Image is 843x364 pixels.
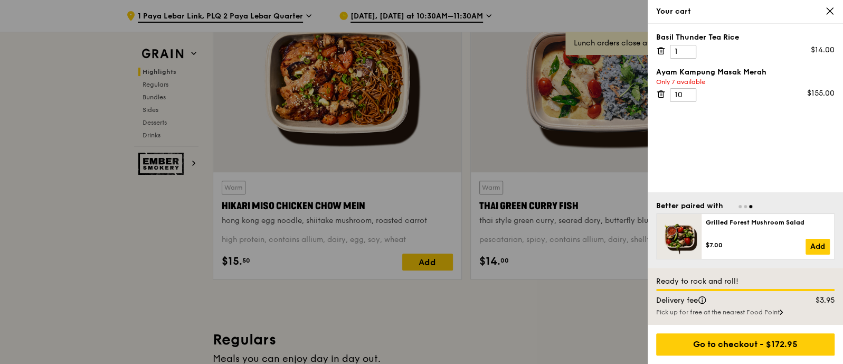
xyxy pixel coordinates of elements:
[744,205,747,208] span: Go to slide 2
[706,241,806,249] div: $7.00
[656,308,835,316] div: Pick up for free at the nearest Food Point
[656,67,835,86] div: Ayam Kampung Masak Merah
[749,205,752,208] span: Go to slide 3
[656,276,835,287] div: Ready to rock and roll!
[807,88,835,99] div: $155.00
[656,333,835,356] div: Go to checkout - $172.95
[656,201,723,211] div: Better paired with
[738,205,742,208] span: Go to slide 1
[806,239,830,255] a: Add
[656,6,835,17] div: Your cart
[650,295,793,306] div: Delivery fee
[793,295,841,306] div: $3.95
[811,45,835,55] div: $14.00
[656,78,835,86] div: Only 7 available
[656,32,835,43] div: Basil Thunder Tea Rice
[706,218,830,227] div: Grilled Forest Mushroom Salad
